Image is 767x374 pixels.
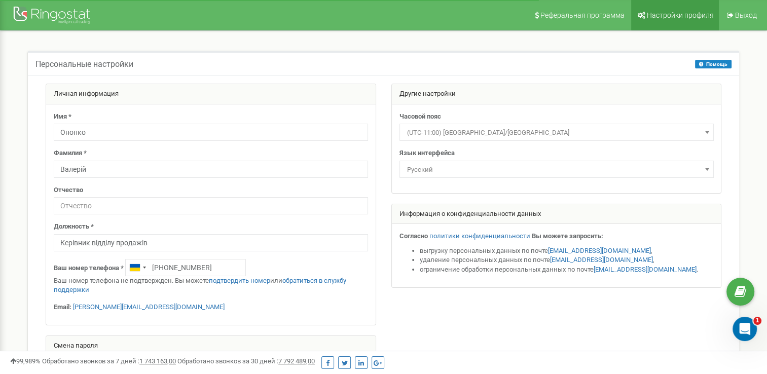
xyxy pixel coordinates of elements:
label: Язык интерфейса [399,148,455,158]
u: 1 743 163,00 [139,357,176,365]
a: подтвердить номер [209,277,270,284]
div: Личная информация [46,84,376,104]
a: [EMAIL_ADDRESS][DOMAIN_NAME] [548,247,651,254]
label: Ваш номер телефона * [54,264,124,273]
div: Другие настройки [392,84,721,104]
span: Настройки профиля [647,11,714,19]
input: Фамилия [54,161,368,178]
a: [PERSON_NAME][EMAIL_ADDRESS][DOMAIN_NAME] [73,303,225,311]
span: Обработано звонков за 7 дней : [42,357,176,365]
strong: Согласно [399,232,428,240]
input: +1-800-555-55-55 [125,259,246,276]
span: Выход [735,11,757,19]
li: ограничение обработки персональных данных по почте . [420,265,714,275]
label: Должность * [54,222,94,232]
strong: Вы можете запросить: [532,232,603,240]
input: Имя [54,124,368,141]
span: (UTC-11:00) Pacific/Midway [403,126,710,140]
input: Должность [54,234,368,251]
label: Отчество [54,185,83,195]
p: Ваш номер телефона не подтвержден. Вы можете или [54,276,368,295]
u: 7 792 489,00 [278,357,315,365]
li: выгрузку персональных данных по почте , [420,246,714,256]
span: 1 [753,317,761,325]
a: [EMAIL_ADDRESS][DOMAIN_NAME] [594,266,697,273]
label: Имя * [54,112,71,122]
span: (UTC-11:00) Pacific/Midway [399,124,714,141]
div: Telephone country code [126,259,149,276]
iframe: Intercom live chat [733,317,757,341]
span: 99,989% [10,357,41,365]
input: Отчество [54,197,368,214]
span: Русский [399,161,714,178]
label: Часовой пояс [399,112,441,122]
h5: Персональные настройки [35,60,133,69]
label: Фамилия * [54,148,87,158]
button: Помощь [695,60,732,68]
strong: Email: [54,303,71,311]
div: Информация о конфиденциальности данных [392,204,721,225]
li: удаление персональных данных по почте , [420,255,714,265]
a: политики конфиденциальности [429,232,530,240]
div: Смена пароля [46,336,376,356]
span: Реферальная программа [540,11,625,19]
span: Русский [403,163,710,177]
a: [EMAIL_ADDRESS][DOMAIN_NAME] [550,256,653,264]
span: Обработано звонков за 30 дней : [177,357,315,365]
